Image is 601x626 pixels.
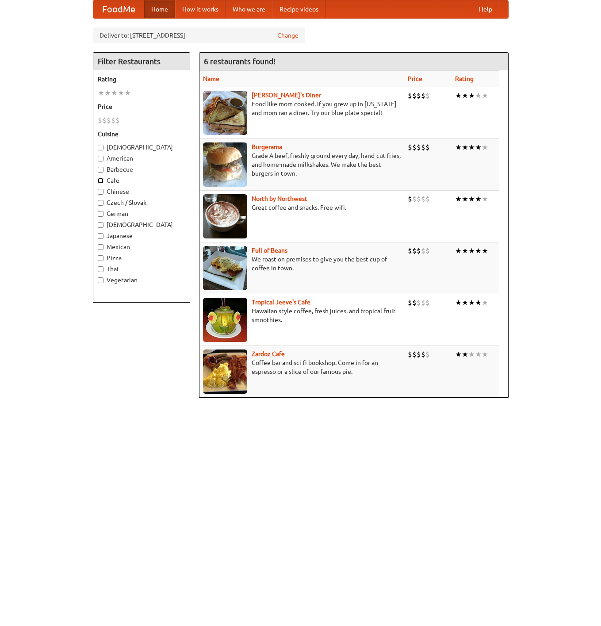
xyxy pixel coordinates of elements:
[203,194,247,238] img: north.jpg
[482,246,488,256] li: ★
[408,75,422,82] a: Price
[475,246,482,256] li: ★
[408,142,412,152] li: $
[98,143,185,152] label: [DEMOGRAPHIC_DATA]
[98,233,103,239] input: Japanese
[252,350,285,357] b: Zardoz Cafe
[203,255,401,273] p: We roast on premises to give you the best cup of coffee in town.
[417,349,421,359] li: $
[98,167,103,173] input: Barbecue
[98,265,185,273] label: Thai
[277,31,299,40] a: Change
[98,176,185,185] label: Cafe
[98,242,185,251] label: Mexican
[462,349,468,359] li: ★
[111,88,118,98] li: ★
[425,246,430,256] li: $
[98,266,103,272] input: Thai
[98,255,103,261] input: Pizza
[408,194,412,204] li: $
[462,298,468,307] li: ★
[252,143,282,150] a: Burgerama
[98,211,103,217] input: German
[417,246,421,256] li: $
[107,115,111,125] li: $
[104,88,111,98] li: ★
[472,0,499,18] a: Help
[425,91,430,100] li: $
[252,299,310,306] a: Tropical Jeeve's Cafe
[455,349,462,359] li: ★
[204,57,276,65] ng-pluralize: 6 restaurants found!
[482,194,488,204] li: ★
[468,194,475,204] li: ★
[408,349,412,359] li: $
[98,200,103,206] input: Czech / Slovak
[417,194,421,204] li: $
[421,142,425,152] li: $
[98,277,103,283] input: Vegetarian
[417,298,421,307] li: $
[93,0,144,18] a: FoodMe
[421,298,425,307] li: $
[421,246,425,256] li: $
[482,91,488,100] li: ★
[98,276,185,284] label: Vegetarian
[98,145,103,150] input: [DEMOGRAPHIC_DATA]
[98,88,104,98] li: ★
[203,203,401,212] p: Great coffee and snacks. Free wifi.
[468,349,475,359] li: ★
[462,142,468,152] li: ★
[475,349,482,359] li: ★
[417,142,421,152] li: $
[203,151,401,178] p: Grade A beef, freshly ground every day, hand-cut fries, and home-made milkshakes. We make the bes...
[455,75,474,82] a: Rating
[425,298,430,307] li: $
[421,194,425,204] li: $
[408,298,412,307] li: $
[272,0,325,18] a: Recipe videos
[98,209,185,218] label: German
[93,27,305,43] div: Deliver to: [STREET_ADDRESS]
[455,298,462,307] li: ★
[475,194,482,204] li: ★
[417,91,421,100] li: $
[175,0,226,18] a: How it works
[98,198,185,207] label: Czech / Slovak
[425,194,430,204] li: $
[412,298,417,307] li: $
[252,195,307,202] a: North by Northwest
[462,91,468,100] li: ★
[98,187,185,196] label: Chinese
[408,91,412,100] li: $
[482,349,488,359] li: ★
[412,349,417,359] li: $
[111,115,115,125] li: $
[93,53,190,70] h4: Filter Restaurants
[408,246,412,256] li: $
[425,142,430,152] li: $
[252,92,321,99] a: [PERSON_NAME]'s Diner
[118,88,124,98] li: ★
[98,130,185,138] h5: Cuisine
[252,247,287,254] b: Full of Beans
[98,115,102,125] li: $
[203,100,401,117] p: Food like mom cooked, if you grew up in [US_STATE] and mom ran a diner. Try our blue plate special!
[98,244,103,250] input: Mexican
[203,307,401,324] p: Hawaiian style coffee, fresh juices, and tropical fruit smoothies.
[455,91,462,100] li: ★
[425,349,430,359] li: $
[203,349,247,394] img: zardoz.jpg
[124,88,131,98] li: ★
[203,298,247,342] img: jeeves.jpg
[462,194,468,204] li: ★
[455,246,462,256] li: ★
[98,231,185,240] label: Japanese
[98,178,103,184] input: Cafe
[98,222,103,228] input: [DEMOGRAPHIC_DATA]
[98,253,185,262] label: Pizza
[412,91,417,100] li: $
[455,142,462,152] li: ★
